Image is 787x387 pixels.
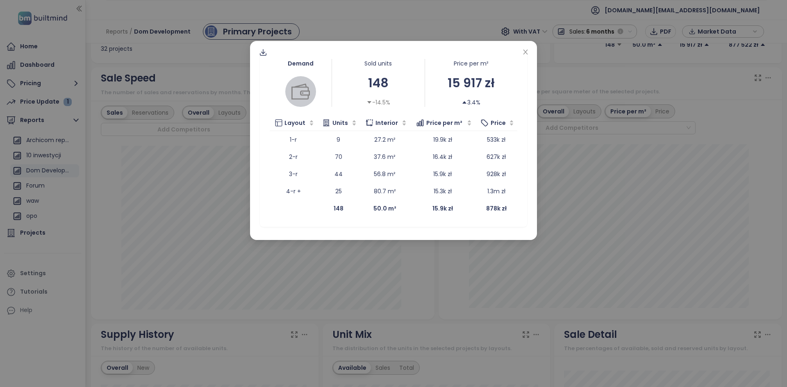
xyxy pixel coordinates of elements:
[375,118,398,127] span: Interior
[366,100,372,105] span: caret-down
[317,183,360,200] td: 25
[487,136,505,144] span: 533k zł
[317,165,360,183] td: 44
[425,73,518,93] div: 15 917 zł
[426,118,462,127] span: Price per m²
[270,183,317,200] td: 4-r +
[317,131,360,148] td: 9
[491,118,506,127] span: Price
[434,187,452,195] span: 15.3k zł
[284,118,305,127] span: Layout
[270,148,317,165] td: 2-r
[487,153,506,161] span: 627k zł
[332,118,348,127] span: Units
[334,204,343,213] b: 148
[521,48,530,57] button: Close
[360,148,410,165] td: 37.6 m²
[486,204,507,213] b: 878k zł
[360,165,410,183] td: 56.8 m²
[433,136,452,144] span: 19.9k zł
[360,183,410,200] td: 80.7 m²
[425,59,518,68] div: Price per m²
[373,204,396,213] b: 50.0 m²
[291,82,310,101] img: wallet
[332,59,425,68] div: Sold units
[462,100,467,105] span: caret-up
[332,73,425,93] div: 148
[433,153,452,161] span: 16.4k zł
[317,148,360,165] td: 70
[522,49,529,55] span: close
[270,131,317,148] td: 1-r
[487,170,506,178] span: 928k zł
[270,59,332,68] div: Demand
[366,98,390,107] div: -14.5%
[270,165,317,183] td: 3-r
[462,98,480,107] div: 3.4%
[433,170,452,178] span: 15.9k zł
[360,131,410,148] td: 27.2 m²
[432,204,453,213] b: 15.9k zł
[487,187,505,195] span: 1.3m zł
